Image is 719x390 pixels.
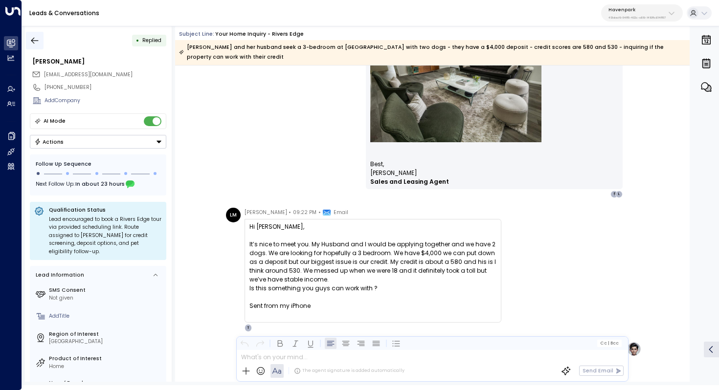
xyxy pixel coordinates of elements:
[179,30,214,38] span: Subject Line:
[30,135,166,149] button: Actions
[49,216,162,256] div: Lead encouraged to book a Rivers Edge tour via provided scheduling link. Route assigned to [PERSO...
[49,338,163,346] div: [GEOGRAPHIC_DATA]
[289,208,291,217] span: •
[615,191,623,198] div: L
[249,302,496,310] div: Sent from my iPhone
[136,34,139,47] div: •
[627,342,641,356] img: profile-logo.png
[49,330,163,338] label: Region of Interest
[249,222,496,319] div: Hi [PERSON_NAME],
[44,116,66,126] div: AI Mode
[318,208,321,217] span: •
[610,191,618,198] div: 5
[49,286,163,294] label: SMS Consent
[36,179,160,190] div: Next Follow Up:
[32,57,166,66] div: [PERSON_NAME]
[601,4,683,22] button: Havenpark413dacf9-5485-402c-a519-14108c614857
[600,341,619,346] span: Cc Bcc
[44,71,133,78] span: [EMAIL_ADDRESS][DOMAIN_NAME]
[179,43,685,62] div: [PERSON_NAME] and her husband seek a 3-bedroom at [GEOGRAPHIC_DATA] with two dogs - they have a $...
[49,206,162,214] p: Qualification Status
[245,208,287,217] span: [PERSON_NAME]
[36,160,160,168] div: Follow Up Sequence
[49,355,163,363] label: Product of Interest
[239,337,250,349] button: Undo
[30,135,166,149] div: Button group with a nested menu
[294,368,404,374] div: The agent signature is added automatically
[370,169,417,177] span: [PERSON_NAME]
[293,208,316,217] span: 09:22 PM
[245,324,252,332] div: T
[254,337,266,349] button: Redo
[334,208,348,217] span: Email
[45,84,166,91] div: [PHONE_NUMBER]
[49,312,163,320] div: AddTitle
[49,294,163,302] div: Not given
[607,341,609,346] span: |
[370,160,384,169] span: Best,
[370,14,541,142] img: 41ee2fd8-2891-40f2-aa82-845867159233
[597,340,622,347] button: Cc|Bcc
[49,363,163,370] div: Home
[34,138,64,145] div: Actions
[249,284,496,319] div: Is this something you guys can work with ?
[44,71,133,79] span: lillianamagda1@gmail.com
[370,177,449,186] strong: Sales and Leasing Agent
[75,179,125,190] span: In about 23 hours
[215,30,304,38] div: Your Home Inquiry - Rivers Edge
[29,9,99,17] a: Leads & Conversations
[49,379,163,387] label: No. of People
[142,37,161,44] span: Replied
[226,208,241,222] div: LM
[45,97,166,105] div: AddCompany
[249,240,496,284] div: It’s nice to meet you. My Husband and I would be applying together and we have 2 dogs. We are loo...
[33,271,84,279] div: Lead Information
[608,7,666,13] p: Havenpark
[608,16,666,20] p: 413dacf9-5485-402c-a519-14108c614857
